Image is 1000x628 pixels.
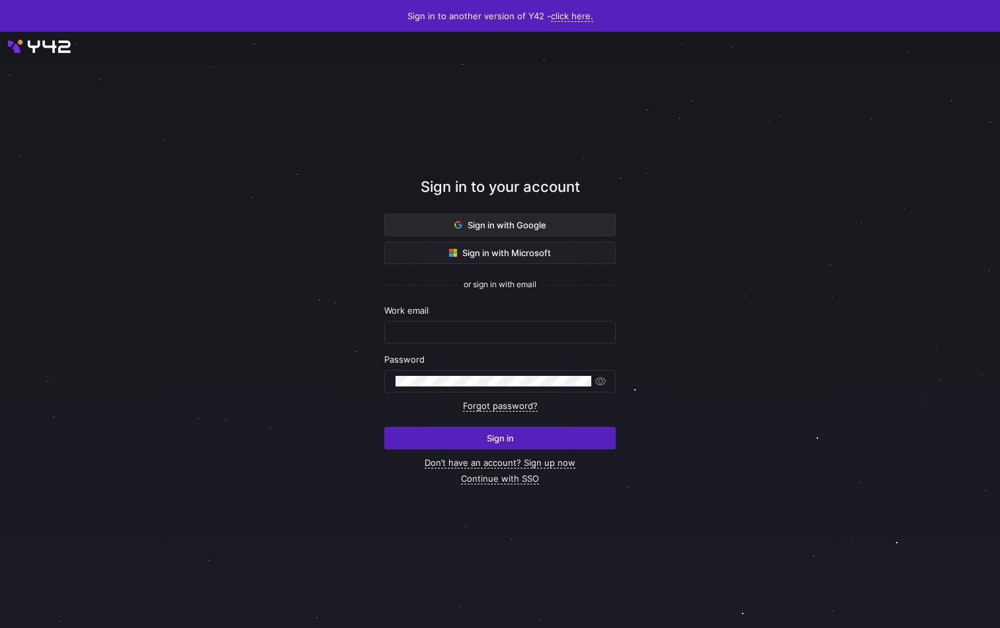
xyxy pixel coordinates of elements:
button: Sign in [384,427,616,449]
span: Sign in [487,433,514,443]
a: Forgot password? [463,400,538,412]
span: Password [384,354,425,365]
button: Sign in with Google [384,214,616,236]
span: Sign in with Google [454,220,546,230]
span: or sign in with email [464,280,536,289]
span: Work email [384,305,429,316]
a: Don’t have an account? Sign up now [425,457,575,469]
a: Continue with SSO [461,473,539,484]
span: Sign in with Microsoft [449,247,551,258]
button: Sign in with Microsoft [384,242,616,264]
a: click here. [551,11,593,22]
div: Sign in to your account [384,176,616,214]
